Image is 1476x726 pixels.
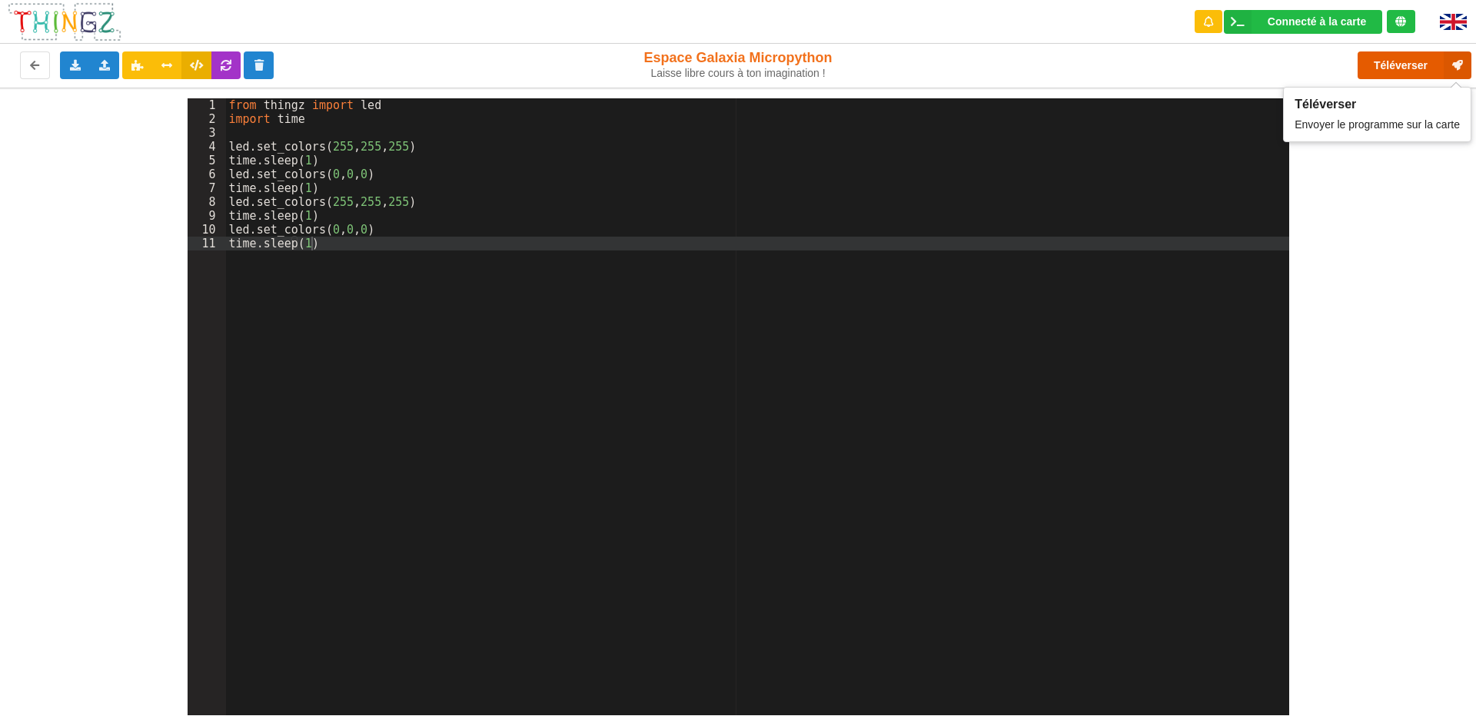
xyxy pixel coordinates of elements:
div: 6 [188,167,226,181]
img: gb.png [1440,14,1467,30]
div: 4 [188,140,226,154]
div: 2 [188,112,226,126]
div: Ta base fonctionne bien ! [1224,10,1382,34]
div: 1 [188,98,226,112]
div: Espace Galaxia Micropython [610,49,867,80]
div: Laisse libre cours à ton imagination ! [610,67,867,80]
div: 11 [188,237,226,250]
div: 5 [188,154,226,167]
div: 9 [188,209,226,223]
button: Téléverser [1358,51,1471,79]
div: Tu es connecté au serveur de création de Thingz [1387,10,1415,33]
div: 10 [188,223,226,237]
div: Connecté à la carte [1268,16,1366,27]
div: 8 [188,195,226,209]
div: Envoyer le programme sur la carte [1295,111,1460,132]
div: 7 [188,181,226,195]
div: 3 [188,126,226,140]
div: Téléverser [1295,97,1460,111]
img: thingz_logo.png [7,2,122,42]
